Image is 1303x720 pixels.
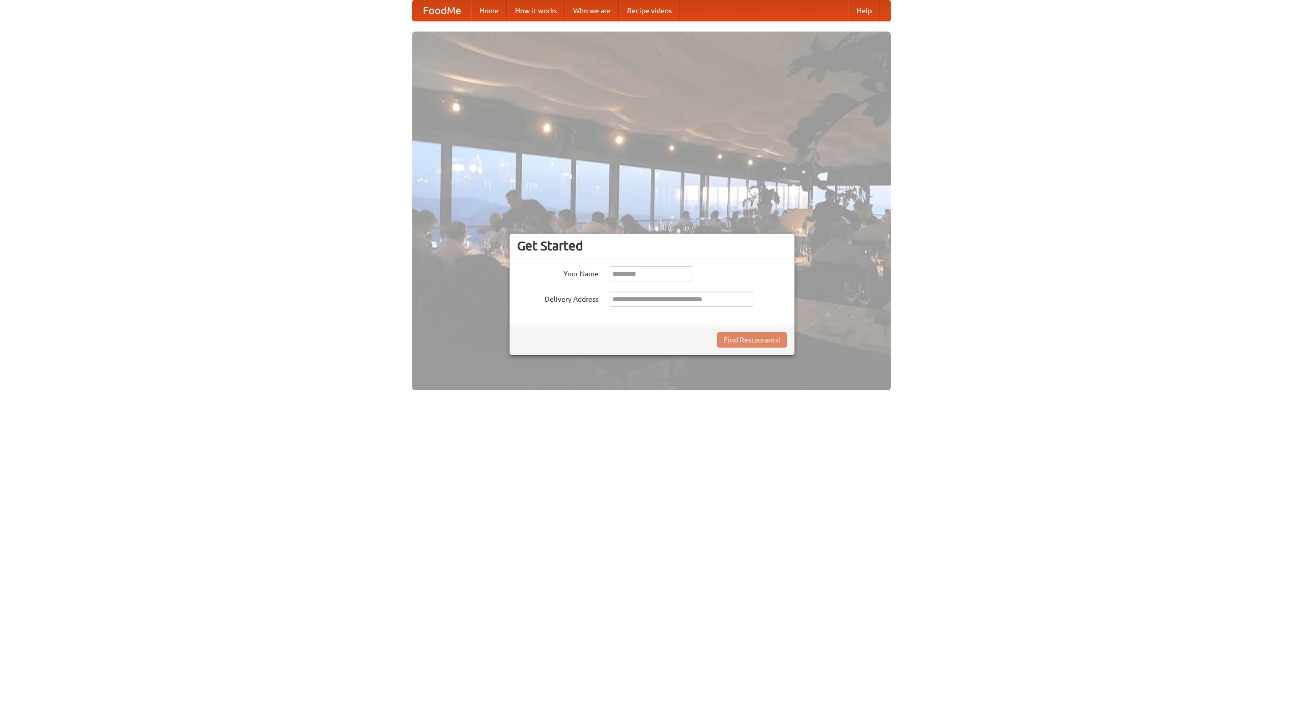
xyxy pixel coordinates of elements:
a: Home [471,1,507,21]
label: Your Name [517,266,599,279]
label: Delivery Address [517,292,599,304]
a: FoodMe [413,1,471,21]
a: Recipe videos [619,1,680,21]
a: How it works [507,1,565,21]
button: Find Restaurants! [717,332,787,348]
a: Who we are [565,1,619,21]
a: Help [848,1,880,21]
h3: Get Started [517,238,787,253]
